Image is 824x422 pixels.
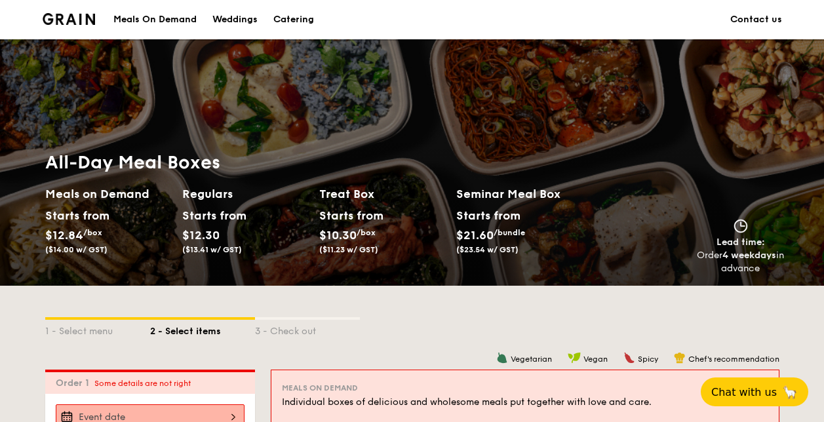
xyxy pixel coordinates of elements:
div: Order in advance [697,249,785,275]
img: icon-vegan.f8ff3823.svg [568,352,581,364]
span: $12.84 [45,228,83,242]
h1: All-Day Meal Boxes [45,151,593,174]
img: icon-vegetarian.fe4039eb.svg [496,352,508,364]
h2: Treat Box [319,185,446,203]
span: 🦙 [782,385,798,400]
span: $12.30 [182,228,220,242]
img: icon-spicy.37a8142b.svg [623,352,635,364]
span: Spicy [638,355,658,364]
div: Starts from [45,206,104,225]
span: Chat with us [711,386,777,398]
img: Grain [43,13,96,25]
span: Meals on Demand [282,383,358,393]
div: 1 - Select menu [45,320,150,338]
a: Logotype [43,13,96,25]
span: Vegetarian [511,355,552,364]
span: ($13.41 w/ GST) [182,245,242,254]
button: Chat with us🦙 [701,377,808,406]
h2: Meals on Demand [45,185,172,203]
span: Chef's recommendation [688,355,779,364]
span: $10.30 [319,228,357,242]
span: $21.60 [456,228,494,242]
span: Lead time: [716,237,765,248]
div: 3 - Check out [255,320,360,338]
div: 2 - Select items [150,320,255,338]
span: /box [83,228,102,237]
h2: Seminar Meal Box [456,185,593,203]
div: Starts from [319,206,378,225]
div: Starts from [182,206,241,225]
span: /box [357,228,376,237]
strong: 4 weekdays [722,250,776,261]
img: icon-chef-hat.a58ddaea.svg [674,352,686,364]
span: ($11.23 w/ GST) [319,245,378,254]
span: ($23.54 w/ GST) [456,245,519,254]
span: /bundle [494,228,525,237]
span: Order 1 [56,377,94,389]
div: Starts from [456,206,520,225]
span: ($14.00 w/ GST) [45,245,108,254]
h2: Regulars [182,185,309,203]
span: Some details are not right [94,379,191,388]
span: Vegan [583,355,608,364]
img: icon-clock.2db775ea.svg [731,219,751,233]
